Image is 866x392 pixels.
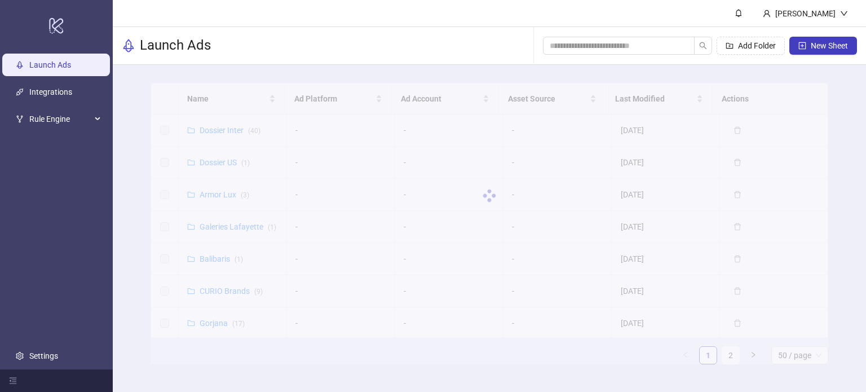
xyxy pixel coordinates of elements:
span: fork [16,115,24,123]
span: Add Folder [738,41,776,50]
span: New Sheet [811,41,848,50]
span: down [840,10,848,17]
span: plus-square [798,42,806,50]
button: New Sheet [789,37,857,55]
a: Integrations [29,87,72,96]
span: search [699,42,707,50]
div: [PERSON_NAME] [771,7,840,20]
span: folder-add [726,42,734,50]
span: user [763,10,771,17]
span: Rule Engine [29,108,91,130]
span: menu-fold [9,377,17,385]
span: bell [735,9,743,17]
h3: Launch Ads [140,37,211,55]
a: Launch Ads [29,60,71,69]
button: Add Folder [717,37,785,55]
a: Settings [29,351,58,360]
span: rocket [122,39,135,52]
